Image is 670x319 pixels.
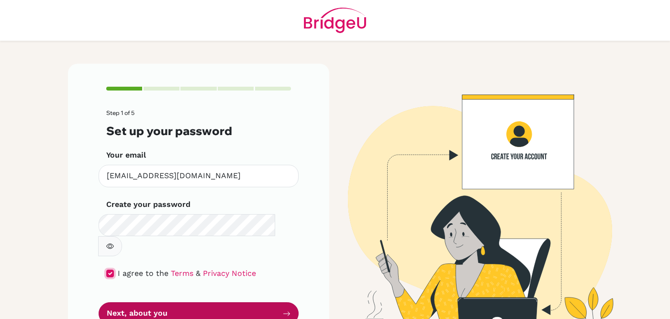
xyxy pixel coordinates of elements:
[203,269,256,278] a: Privacy Notice
[171,269,193,278] a: Terms
[99,165,299,187] input: Insert your email*
[106,199,190,210] label: Create your password
[106,109,134,116] span: Step 1 of 5
[106,149,146,161] label: Your email
[118,269,168,278] span: I agree to the
[106,124,291,138] h3: Set up your password
[196,269,201,278] span: &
